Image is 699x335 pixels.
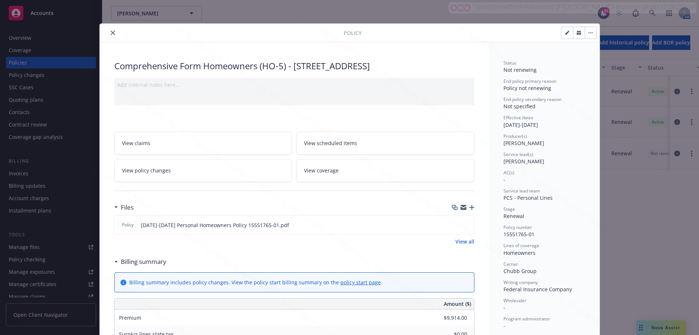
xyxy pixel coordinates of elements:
span: Not renewing [503,66,537,73]
div: Comprehensive Form Homeowners (HO-5) - [STREET_ADDRESS] [114,60,474,72]
span: [DATE]-[DATE] Personal Homeowners Policy 15551765-01.pdf [141,221,289,229]
span: Writing company [503,279,538,285]
span: - [503,322,505,329]
div: Homeowners [503,249,585,257]
span: Program administrator [503,316,550,322]
span: Policy not renewing [503,85,551,91]
span: Effective dates [503,114,533,121]
span: Policy [344,29,362,37]
a: View coverage [296,159,474,182]
span: View coverage [304,167,339,174]
span: 15551765-01 [503,231,534,238]
span: Chubb Group [503,268,537,274]
span: [PERSON_NAME] [503,140,544,147]
span: Not specified [503,103,536,110]
button: close [108,28,117,37]
span: View scheduled items [304,139,357,147]
span: [PERSON_NAME] [503,158,544,165]
span: Service lead(s) [503,151,533,157]
div: [DATE] - [DATE] [503,114,585,128]
span: Lines of coverage [503,242,539,249]
span: - [503,176,505,183]
h3: Billing summary [121,257,166,266]
span: Renewal [503,213,524,219]
button: download file [453,221,459,229]
span: Carrier [503,261,518,267]
button: preview file [465,221,471,229]
span: Status [503,60,516,66]
span: Policy [121,222,135,228]
a: View policy changes [114,159,292,182]
span: AC(s) [503,170,514,176]
a: policy start page [340,279,381,286]
span: Federal Insurance Company [503,286,572,293]
a: View scheduled items [296,132,474,155]
span: End policy primary reason [503,78,556,84]
span: View policy changes [122,167,171,174]
span: Premium [119,314,141,321]
span: Producer(s) [503,133,527,139]
input: 0.00 [424,312,471,323]
span: Wholesaler [503,297,526,304]
div: Files [114,203,134,212]
span: View claims [122,139,150,147]
h3: Files [121,203,134,212]
span: Service lead team [503,188,540,194]
div: Billing summary [114,257,166,266]
span: Amount ($) [444,300,471,308]
span: Policy number [503,224,532,230]
a: View claims [114,132,292,155]
div: Add internal notes here... [117,81,471,89]
span: End policy secondary reason [503,96,561,102]
a: View all [455,238,474,245]
span: PCS - Personal Lines [503,194,553,201]
span: - [503,304,505,311]
div: Billing summary includes policy changes. View the policy start billing summary on the . [129,278,382,286]
span: Stage [503,206,515,212]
